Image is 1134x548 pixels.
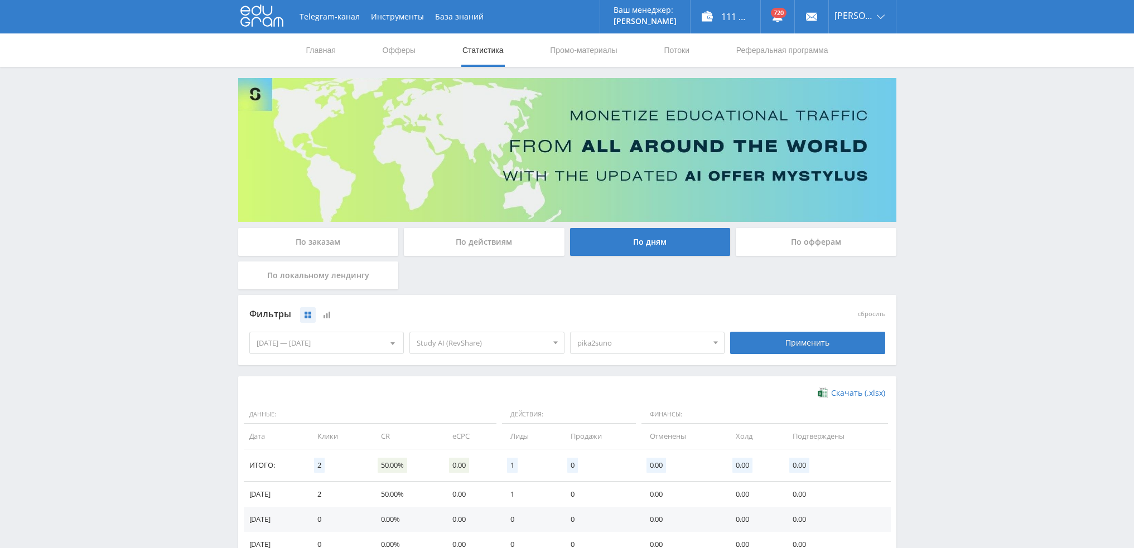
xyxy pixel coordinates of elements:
[639,424,725,449] td: Отменены
[559,507,638,532] td: 0
[725,424,781,449] td: Холд
[238,261,399,289] div: По локальному лендингу
[614,6,677,14] p: Ваш менеджер:
[735,33,829,67] a: Реферальная программа
[570,228,731,256] div: По дням
[244,482,306,507] td: [DATE]
[244,449,306,482] td: Итого:
[244,507,306,532] td: [DATE]
[834,11,874,20] span: [PERSON_NAME]
[499,507,559,532] td: 0
[858,311,885,318] button: сбросить
[370,507,441,532] td: 0.00%
[732,458,752,473] span: 0.00
[370,424,441,449] td: CR
[831,389,885,397] span: Скачать (.xlsx)
[502,405,636,424] span: Действия:
[577,332,708,353] span: pika2suno
[244,405,496,424] span: Данные:
[663,33,691,67] a: Потоки
[559,424,638,449] td: Продажи
[238,78,896,222] img: Banner
[499,482,559,507] td: 1
[306,482,370,507] td: 2
[370,482,441,507] td: 50.00%
[781,507,890,532] td: 0.00
[461,33,505,67] a: Статистика
[404,228,564,256] div: По действиям
[725,482,781,507] td: 0.00
[449,458,469,473] span: 0.00
[441,507,499,532] td: 0.00
[646,458,666,473] span: 0.00
[441,482,499,507] td: 0.00
[818,387,885,399] a: Скачать (.xlsx)
[244,424,306,449] td: Дата
[499,424,559,449] td: Лиды
[781,482,890,507] td: 0.00
[417,332,547,353] span: Study AI (RevShare)
[306,424,370,449] td: Клики
[249,306,725,323] div: Фильтры
[382,33,417,67] a: Офферы
[639,482,725,507] td: 0.00
[559,482,638,507] td: 0
[641,405,888,424] span: Финансы:
[614,17,677,26] p: [PERSON_NAME]
[238,228,399,256] div: По заказам
[378,458,407,473] span: 50.00%
[314,458,325,473] span: 2
[549,33,618,67] a: Промо-материалы
[818,387,827,398] img: xlsx
[567,458,578,473] span: 0
[789,458,809,473] span: 0.00
[781,424,890,449] td: Подтверждены
[306,507,370,532] td: 0
[639,507,725,532] td: 0.00
[725,507,781,532] td: 0.00
[507,458,518,473] span: 1
[730,332,885,354] div: Применить
[736,228,896,256] div: По офферам
[441,424,499,449] td: eCPC
[250,332,404,353] div: [DATE] — [DATE]
[305,33,337,67] a: Главная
